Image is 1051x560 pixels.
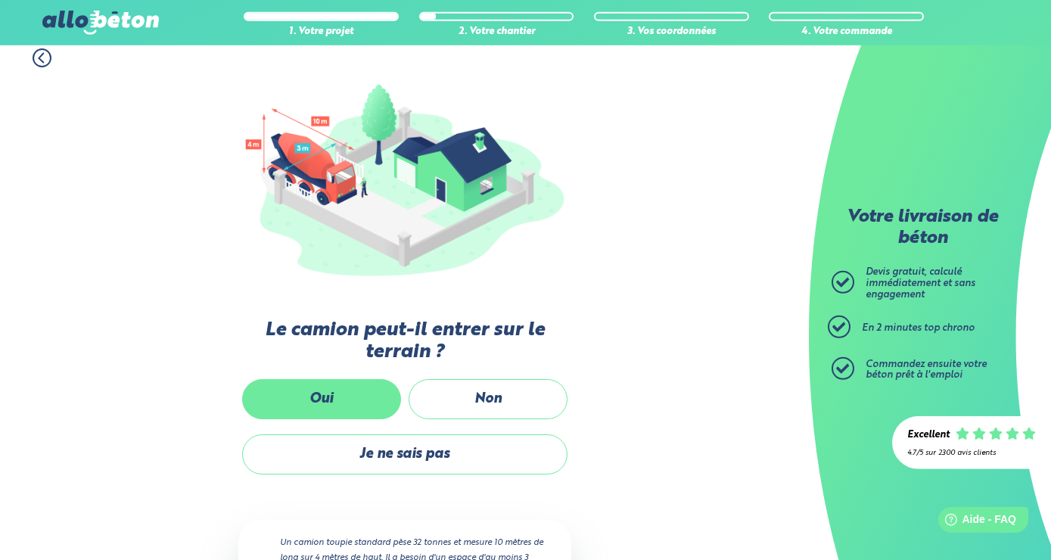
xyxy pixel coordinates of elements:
[835,207,1009,249] p: Votre livraison de béton
[419,26,574,38] div: 2. Votre chantier
[907,430,950,441] div: Excellent
[409,379,567,419] label: Non
[916,501,1034,543] iframe: Help widget launcher
[42,11,159,35] img: allobéton
[244,26,399,38] div: 1. Votre projet
[238,319,571,364] label: Le camion peut-il entrer sur le terrain ?
[242,379,401,419] label: Oui
[862,323,975,333] span: En 2 minutes top chrono
[866,267,975,299] span: Devis gratuit, calculé immédiatement et sans engagement
[866,359,987,381] span: Commandez ensuite votre béton prêt à l'emploi
[769,26,924,38] div: 4. Votre commande
[242,434,567,474] label: Je ne sais pas
[594,26,749,38] div: 3. Vos coordonnées
[907,449,1036,457] div: 4.7/5 sur 2300 avis clients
